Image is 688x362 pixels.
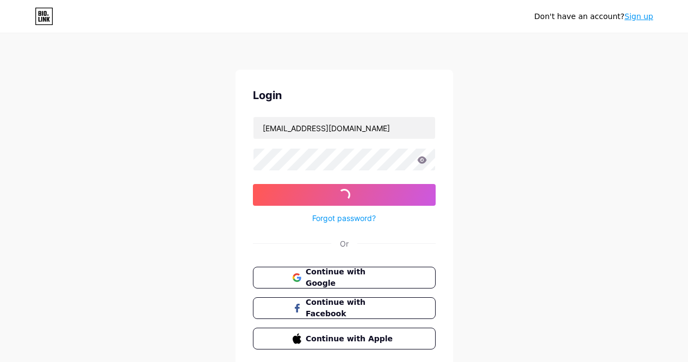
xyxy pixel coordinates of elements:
[340,238,349,249] div: Or
[253,267,436,289] button: Continue with Google
[312,212,376,224] a: Forgot password?
[253,87,436,103] div: Login
[306,266,395,289] span: Continue with Google
[306,333,395,345] span: Continue with Apple
[253,328,436,349] button: Continue with Apple
[534,11,653,22] div: Don't have an account?
[624,12,653,21] a: Sign up
[306,297,395,320] span: Continue with Facebook
[253,117,435,139] input: Username
[253,297,436,319] button: Continue with Facebook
